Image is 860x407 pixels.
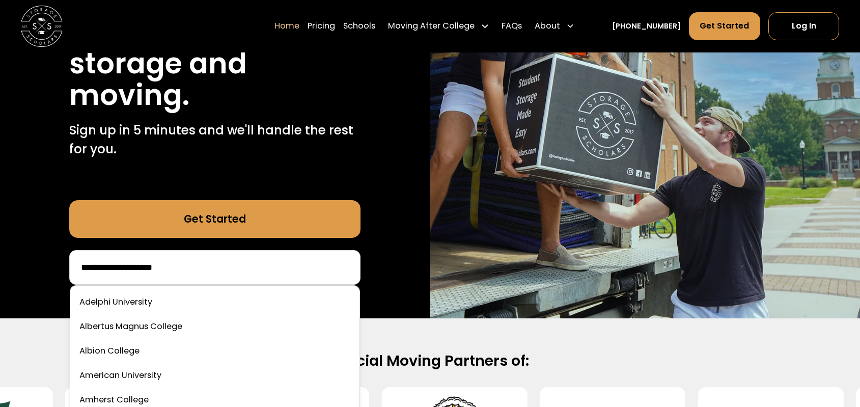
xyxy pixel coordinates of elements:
a: home [21,5,63,47]
a: Log In [768,12,839,40]
div: Moving After College [388,20,475,33]
p: Sign up in 5 minutes and we'll handle the rest for you. [69,121,360,159]
a: Get Started [689,12,760,40]
div: Moving After College [384,11,493,40]
a: Get Started [69,200,360,238]
a: Home [274,11,299,40]
a: [PHONE_NUMBER] [612,20,681,31]
img: Storage Scholars main logo [21,5,63,47]
h2: Official Moving Partners of: [97,351,763,370]
a: Schools [343,11,375,40]
div: About [530,11,578,40]
h1: Stress free student storage and moving. [69,17,360,111]
a: Pricing [308,11,335,40]
div: About [535,20,560,33]
a: FAQs [502,11,522,40]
